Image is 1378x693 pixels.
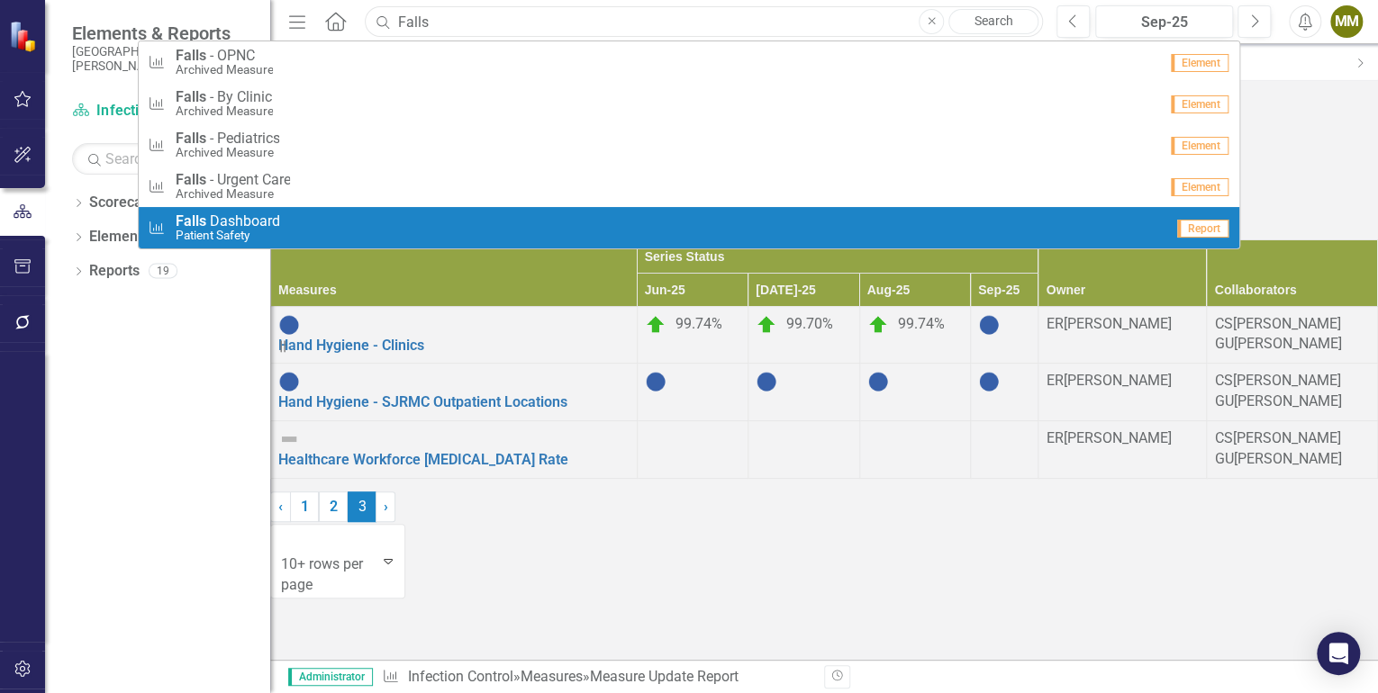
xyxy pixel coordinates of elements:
a: Infection Control [72,101,252,121]
span: Elements & Reports [72,22,252,44]
a: Measures [520,668,582,685]
img: No Information [645,371,666,392]
a: Hand Hygiene - Clinics [278,337,424,354]
div: [PERSON_NAME] [1063,314,1171,335]
td: Double-Click to Edit [1038,421,1207,479]
td: Double-Click to Edit Right Click for Context Menu [271,306,638,364]
div: CS [1214,428,1232,449]
span: - B y C l i n i c [175,89,273,105]
a: Elements [89,227,150,247]
div: ER [1046,314,1063,335]
div: [PERSON_NAME] [1063,371,1171,391]
a: - By ClinicArchived MeasureElement [139,83,1239,124]
span: - P e d i a t r i c s [175,130,279,147]
div: ER [1046,371,1063,391]
img: No Information [867,371,889,392]
div: Owner [1046,281,1199,299]
span: Report [1177,220,1228,238]
img: On Target [645,314,666,336]
img: On Target [867,314,889,336]
img: No Information [278,314,300,336]
button: Sep-25 [1095,5,1233,38]
span: Element [1171,178,1228,196]
span: - O P N C [175,48,273,64]
a: - PediatricsArchived MeasureElement [139,124,1239,166]
div: GU [1214,334,1233,355]
td: Double-Click to Edit Right Click for Context Menu [271,364,638,421]
small: Archived Measure [175,187,290,201]
a: Hand Hygiene - SJRMC Outpatient Locations [278,393,567,410]
small: Patient Safety [175,229,279,242]
div: Open Intercom Messenger [1317,632,1360,675]
td: Double-Click to Edit [1038,364,1207,421]
a: 2 [319,491,348,522]
div: GU [1214,449,1233,470]
span: Element [1171,54,1228,72]
img: Not Defined [278,428,300,450]
span: 3 [348,491,376,522]
img: No Information [978,314,1000,336]
td: Double-Click to Edit [1038,306,1207,364]
img: No Information [756,371,777,392]
small: Archived Measure [175,104,273,118]
span: Element [1171,137,1228,155]
input: Search Below... [72,143,252,175]
div: [DATE]-25 [756,281,852,299]
a: DashboardPatient SafetyReport [139,207,1239,248]
small: [GEOGRAPHIC_DATA][PERSON_NAME] [72,44,252,74]
a: Reports [89,261,140,282]
img: No Information [978,371,1000,392]
div: [PERSON_NAME] [1232,314,1340,335]
img: No Information [278,371,300,392]
input: Search ClearPoint... [365,6,1043,38]
a: Scorecards [89,193,163,213]
a: - Urgent CareArchived MeasureElement [139,166,1239,207]
a: Infection Control [407,668,512,685]
button: MM [1330,5,1363,38]
span: Element [1171,95,1228,113]
div: CS [1214,371,1232,391]
div: Collaborators [1214,281,1370,299]
div: Measures [278,281,630,299]
div: » » [382,667,811,688]
div: CS [1214,314,1232,335]
small: Archived Measure [175,63,273,76]
a: 1 [290,491,319,522]
a: - OPNCArchived MeasureElement [139,41,1239,83]
div: [PERSON_NAME] [1232,371,1340,391]
span: › [384,498,388,515]
a: Healthcare Workforce [MEDICAL_DATA] Rate [278,451,568,468]
td: Double-Click to Edit [1207,421,1378,479]
div: 19 [149,264,177,279]
td: Double-Click to Edit [1207,364,1378,421]
span: 99.74% [675,315,722,332]
div: Jun-25 [645,281,741,299]
div: [PERSON_NAME] [1063,428,1171,449]
span: 99.74% [898,315,945,332]
span: D a s h b o a r d [175,213,279,229]
span: 99.70% [786,315,833,332]
div: Series Status [645,247,1031,265]
span: Administrator [288,668,373,686]
div: Sep-25 [1101,12,1227,33]
div: ER [1046,428,1063,449]
a: Search [948,9,1038,34]
div: Measure Update Report [589,668,738,685]
div: [PERSON_NAME] [1232,428,1340,449]
span: - U r g e n t C a r e [175,172,290,188]
div: [PERSON_NAME] [1233,334,1341,355]
div: 10+ rows per page [281,554,365,596]
div: [PERSON_NAME] [1233,449,1341,470]
div: GU [1214,391,1233,412]
img: On Target [756,314,777,336]
img: ClearPoint Strategy [9,20,41,51]
div: [PERSON_NAME] [1233,391,1341,412]
div: Aug-25 [867,281,964,299]
td: Double-Click to Edit [1207,306,1378,364]
td: Double-Click to Edit Right Click for Context Menu [271,421,638,479]
div: Sep-25 [978,281,1030,299]
small: Archived Measure [175,146,279,159]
